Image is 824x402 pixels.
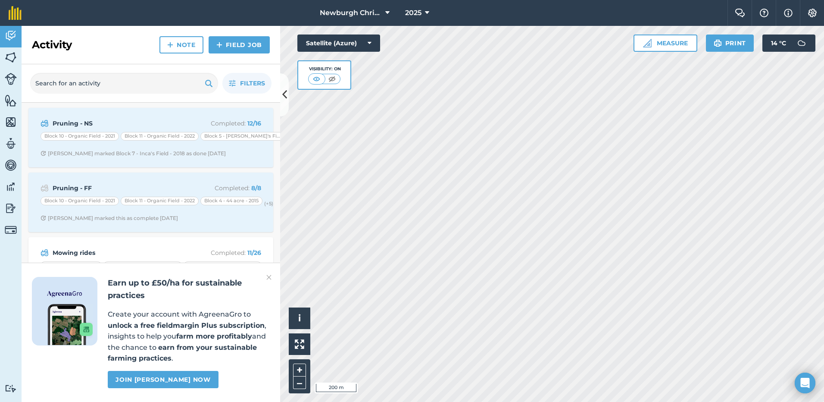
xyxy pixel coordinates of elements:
[784,8,793,18] img: svg+xml;base64,PHN2ZyB4bWxucz0iaHR0cDovL3d3dy53My5vcmcvMjAwMC9zdmciIHdpZHRoPSIxNyIgaGVpZ2h0PSIxNy...
[771,35,786,52] span: 14 ° C
[205,78,213,88] img: svg+xml;base64,PHN2ZyB4bWxucz0iaHR0cDovL3d3dy53My5vcmcvMjAwMC9zdmciIHdpZHRoPSIxOSIgaGVpZ2h0PSIyNC...
[714,38,722,48] img: svg+xml;base64,PHN2ZyB4bWxucz0iaHR0cDovL3d3dy53My5vcmcvMjAwMC9zdmciIHdpZHRoPSIxOSIgaGVpZ2h0PSIyNC...
[193,183,261,193] p: Completed :
[34,242,268,292] a: Mowing ridesCompleted: 11/26Block 1 - 44 Acre - 2012Block 10 - Organic Field - 2021Block 11 - Org...
[795,373,815,393] div: Open Intercom Messenger
[405,8,421,18] span: 2025
[327,75,337,83] img: svg+xml;base64,PHN2ZyB4bWxucz0iaHR0cDovL3d3dy53My5vcmcvMjAwMC9zdmciIHdpZHRoPSI1MCIgaGVpZ2h0PSI0MC...
[9,6,22,20] img: fieldmargin Logo
[5,51,17,64] img: svg+xml;base64,PHN2ZyB4bWxucz0iaHR0cDovL3d3dy53My5vcmcvMjAwMC9zdmciIHdpZHRoPSI1NiIgaGVpZ2h0PSI2MC...
[222,73,272,94] button: Filters
[793,35,810,52] img: svg+xml;base64,PD94bWwgdmVyc2lvbj0iMS4wIiBlbmNvZGluZz0idXRmLTgiPz4KPCEtLSBHZW5lcmF0b3I6IEFkb2JlIE...
[762,35,815,52] button: 14 °C
[193,119,261,128] p: Completed :
[41,183,49,193] img: svg+xml;base64,PD94bWwgdmVyc2lvbj0iMS4wIiBlbmNvZGluZz0idXRmLTgiPz4KPCEtLSBHZW5lcmF0b3I6IEFkb2JlIE...
[121,197,199,205] div: Block 11 - Organic Field - 2022
[5,29,17,42] img: svg+xml;base64,PD94bWwgdmVyc2lvbj0iMS4wIiBlbmNvZGluZz0idXRmLTgiPz4KPCEtLSBHZW5lcmF0b3I6IEFkb2JlIE...
[247,249,261,257] strong: 11 / 26
[5,159,17,172] img: svg+xml;base64,PD94bWwgdmVyc2lvbj0iMS4wIiBlbmNvZGluZz0idXRmLTgiPz4KPCEtLSBHZW5lcmF0b3I6IEFkb2JlIE...
[34,113,268,162] a: Pruning - NSCompleted: 12/16Block 10 - Organic Field - 2021Block 11 - Organic Field - 2022Block 5...
[5,224,17,236] img: svg+xml;base64,PD94bWwgdmVyc2lvbj0iMS4wIiBlbmNvZGluZz0idXRmLTgiPz4KPCEtLSBHZW5lcmF0b3I6IEFkb2JlIE...
[53,183,189,193] strong: Pruning - FF
[176,332,252,340] strong: farm more profitably
[759,9,769,17] img: A question mark icon
[53,248,189,258] strong: Mowing rides
[41,215,46,221] img: Clock with arrow pointing clockwise
[108,371,218,388] a: Join [PERSON_NAME] now
[32,38,72,52] h2: Activity
[159,36,203,53] a: Note
[264,201,273,207] small: (+ 5 )
[108,277,270,302] h2: Earn up to £50/ha for sustainable practices
[108,321,265,330] strong: unlock a free fieldmargin Plus subscription
[5,137,17,150] img: svg+xml;base64,PD94bWwgdmVyc2lvbj0iMS4wIiBlbmNvZGluZz0idXRmLTgiPz4KPCEtLSBHZW5lcmF0b3I6IEFkb2JlIE...
[735,9,745,17] img: Two speech bubbles overlapping with the left bubble in the forefront
[41,118,49,129] img: svg+xml;base64,PD94bWwgdmVyc2lvbj0iMS4wIiBlbmNvZGluZz0idXRmLTgiPz4KPCEtLSBHZW5lcmF0b3I6IEFkb2JlIE...
[293,377,306,389] button: –
[30,73,218,94] input: Search for an activity
[643,39,652,47] img: Ruler icon
[5,202,17,215] img: svg+xml;base64,PD94bWwgdmVyc2lvbj0iMS4wIiBlbmNvZGluZz0idXRmLTgiPz4KPCEtLSBHZW5lcmF0b3I6IEFkb2JlIE...
[5,94,17,107] img: svg+xml;base64,PHN2ZyB4bWxucz0iaHR0cDovL3d3dy53My5vcmcvMjAwMC9zdmciIHdpZHRoPSI1NiIgaGVpZ2h0PSI2MC...
[167,40,173,50] img: svg+xml;base64,PHN2ZyB4bWxucz0iaHR0cDovL3d3dy53My5vcmcvMjAwMC9zdmciIHdpZHRoPSIxNCIgaGVpZ2h0PSIyNC...
[251,184,261,192] strong: 8 / 8
[293,364,306,377] button: +
[5,384,17,393] img: svg+xml;base64,PD94bWwgdmVyc2lvbj0iMS4wIiBlbmNvZGluZz0idXRmLTgiPz4KPCEtLSBHZW5lcmF0b3I6IEFkb2JlIE...
[634,35,697,52] button: Measure
[298,313,301,323] span: i
[41,150,226,157] div: [PERSON_NAME] marked Block 7 - Inca's Field - 2018 as done [DATE]
[295,339,304,349] img: Four arrows, one pointing top left, one top right, one bottom right and the last bottom left
[200,197,262,205] div: Block 4 - 44 acre - 2015
[320,8,382,18] span: Newburgh Christmas Trees
[41,261,102,270] div: Block 1 - 44 Acre - 2012
[41,248,49,258] img: svg+xml;base64,PD94bWwgdmVyc2lvbj0iMS4wIiBlbmNvZGluZz0idXRmLTgiPz4KPCEtLSBHZW5lcmF0b3I6IEFkb2JlIE...
[240,79,265,88] span: Filters
[41,151,46,156] img: Clock with arrow pointing clockwise
[297,35,380,52] button: Satellite (Azure)
[311,75,322,83] img: svg+xml;base64,PHN2ZyB4bWxucz0iaHR0cDovL3d3dy53My5vcmcvMjAwMC9zdmciIHdpZHRoPSI1MCIgaGVpZ2h0PSI0MC...
[266,272,272,283] img: svg+xml;base64,PHN2ZyB4bWxucz0iaHR0cDovL3d3dy53My5vcmcvMjAwMC9zdmciIHdpZHRoPSIyMiIgaGVpZ2h0PSIzMC...
[807,9,818,17] img: A cog icon
[193,248,261,258] p: Completed :
[103,261,182,270] div: Block 10 - Organic Field - 2021
[289,308,310,329] button: i
[108,309,270,364] p: Create your account with AgreenaGro to , insights to help you and the chance to .
[308,66,341,72] div: Visibility: On
[5,180,17,193] img: svg+xml;base64,PD94bWwgdmVyc2lvbj0iMS4wIiBlbmNvZGluZz0idXRmLTgiPz4KPCEtLSBHZW5lcmF0b3I6IEFkb2JlIE...
[706,35,754,52] button: Print
[108,343,257,363] strong: earn from your sustainable farming practices
[41,132,119,141] div: Block 10 - Organic Field - 2021
[41,215,178,222] div: [PERSON_NAME] marked this as complete [DATE]
[247,119,261,127] strong: 12 / 16
[34,178,268,227] a: Pruning - FFCompleted: 8/8Block 10 - Organic Field - 2021Block 11 - Organic Field - 2022Block 4 -...
[53,119,189,128] strong: Pruning - NS
[5,116,17,129] img: svg+xml;base64,PHN2ZyB4bWxucz0iaHR0cDovL3d3dy53My5vcmcvMjAwMC9zdmciIHdpZHRoPSI1NiIgaGVpZ2h0PSI2MC...
[200,132,287,141] div: Block 5 - [PERSON_NAME]'s Field - 2016
[48,304,93,345] img: Screenshot of the Gro app
[41,197,119,205] div: Block 10 - Organic Field - 2021
[216,40,222,50] img: svg+xml;base64,PHN2ZyB4bWxucz0iaHR0cDovL3d3dy53My5vcmcvMjAwMC9zdmciIHdpZHRoPSIxNCIgaGVpZ2h0PSIyNC...
[209,36,270,53] a: Field Job
[5,73,17,85] img: svg+xml;base64,PD94bWwgdmVyc2lvbj0iMS4wIiBlbmNvZGluZz0idXRmLTgiPz4KPCEtLSBHZW5lcmF0b3I6IEFkb2JlIE...
[184,261,262,270] div: Block 11 - Organic Field - 2022
[121,132,199,141] div: Block 11 - Organic Field - 2022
